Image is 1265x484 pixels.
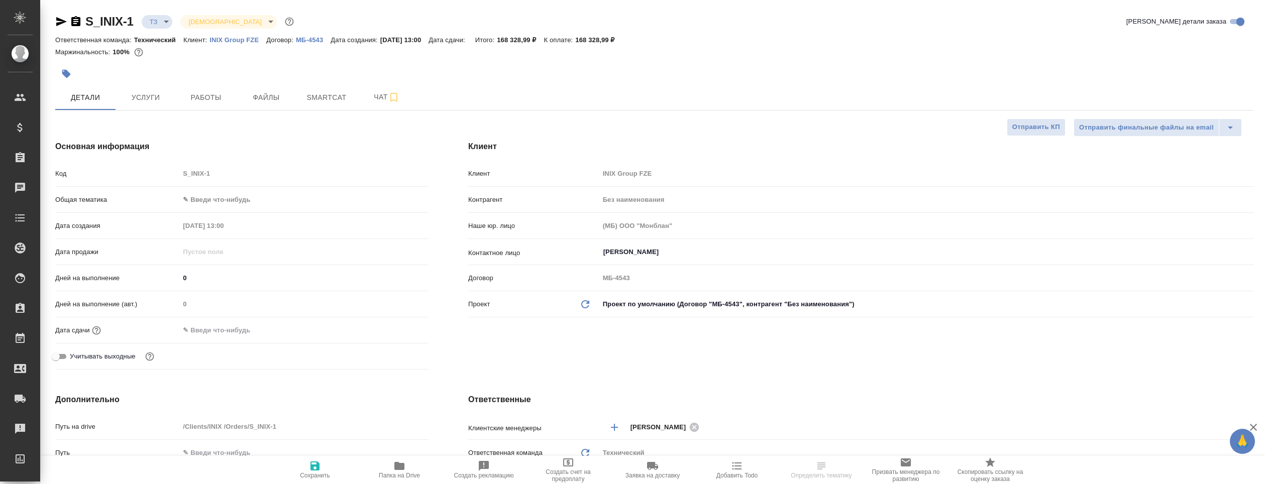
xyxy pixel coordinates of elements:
span: Файлы [242,91,290,104]
button: Отправить КП [1007,118,1066,136]
button: [DEMOGRAPHIC_DATA] [185,18,264,26]
span: Работы [182,91,230,104]
span: Скопировать ссылку на оценку заказа [954,468,1026,482]
p: Договор [468,273,599,283]
p: Контрагент [468,195,599,205]
p: Договор: [266,36,296,44]
p: Клиент [468,169,599,179]
p: Контактное лицо [468,248,599,258]
p: Путь на drive [55,422,179,432]
button: Заявка на доставку [610,456,695,484]
div: [PERSON_NAME] [630,421,703,433]
svg: Подписаться [388,91,400,103]
span: Папка на Drive [379,472,420,479]
button: Отправить финальные файлы на email [1074,118,1219,137]
h4: Ответственные [468,394,1254,406]
a: S_INIX-1 [85,15,134,28]
p: Путь [55,448,179,458]
div: Проект по умолчанию (Договор "МБ-4543", контрагент "Без наименования") [599,296,1254,313]
button: Добавить менеджера [602,415,626,439]
div: ТЗ [180,15,276,29]
p: Дата создания: [331,36,380,44]
p: Маржинальность: [55,48,113,56]
input: ✎ Введи что-нибудь [179,445,428,460]
button: Создать счет на предоплату [526,456,610,484]
span: Учитывать выходные [70,351,136,361]
span: Чат [363,91,411,103]
button: Определить тематику [779,456,864,484]
p: Клиентские менеджеры [468,423,599,433]
input: Пустое поле [179,245,267,259]
p: Дней на выполнение [55,273,179,283]
span: [PERSON_NAME] детали заказа [1126,17,1226,27]
p: Код [55,169,179,179]
span: Определить тематику [791,472,852,479]
button: Папка на Drive [357,456,442,484]
span: 🙏 [1234,431,1251,452]
p: Ответственная команда: [55,36,134,44]
input: Пустое поле [179,419,428,434]
button: Скопировать ссылку на оценку заказа [948,456,1032,484]
span: Призвать менеджера по развитию [870,468,942,482]
input: ✎ Введи что-нибудь [179,323,267,337]
h4: Дополнительно [55,394,428,406]
input: ✎ Введи что-нибудь [179,271,428,285]
span: Добавить Todo [716,472,758,479]
span: Отправить КП [1012,122,1060,133]
p: INIX Group FZE [209,36,266,44]
p: 100% [113,48,132,56]
button: Если добавить услуги и заполнить их объемом, то дата рассчитается автоматически [90,324,103,337]
input: Пустое поле [599,218,1254,233]
input: Пустое поле [179,297,428,311]
button: Добавить тэг [55,63,77,85]
button: 🙏 [1230,429,1255,454]
p: 168 328,99 ₽ [497,36,544,44]
p: Дата сдачи: [429,36,467,44]
input: Пустое поле [599,192,1254,207]
p: Наше юр. лицо [468,221,599,231]
button: Призвать менеджера по развитию [864,456,948,484]
p: Дата продажи [55,247,179,257]
span: Отправить финальные файлы на email [1079,122,1214,134]
input: Пустое поле [179,218,267,233]
button: Выбери, если сб и вс нужно считать рабочими днями для выполнения заказа. [143,350,156,363]
h4: Клиент [468,141,1254,153]
span: Сохранить [300,472,330,479]
button: Добавить Todo [695,456,779,484]
button: 0.00 RUB; [132,46,145,59]
p: Общая тематика [55,195,179,205]
p: МБ-4543 [296,36,331,44]
div: Технический [599,444,1254,461]
button: Скопировать ссылку для ЯМессенджера [55,16,67,28]
a: INIX Group FZE [209,35,266,44]
p: Ответственная команда [468,448,543,458]
button: Создать рекламацию [442,456,526,484]
span: Услуги [122,91,170,104]
button: ТЗ [147,18,161,26]
span: [PERSON_NAME] [630,422,692,432]
input: Пустое поле [179,166,428,181]
span: Детали [61,91,110,104]
a: МБ-4543 [296,35,331,44]
span: Создать счет на предоплату [532,468,604,482]
input: Пустое поле [599,166,1254,181]
button: Скопировать ссылку [70,16,82,28]
button: Open [1248,251,1250,253]
p: [DATE] 13:00 [380,36,429,44]
span: Smartcat [302,91,351,104]
p: Дата сдачи [55,325,90,335]
span: Создать рекламацию [454,472,514,479]
div: ✎ Введи что-нибудь [179,191,428,208]
div: split button [1074,118,1242,137]
p: К оплате: [544,36,576,44]
div: ✎ Введи что-нибудь [183,195,416,205]
span: Заявка на доставку [625,472,680,479]
h4: Основная информация [55,141,428,153]
p: Проект [468,299,490,309]
button: Сохранить [273,456,357,484]
p: 168 328,99 ₽ [575,36,622,44]
div: ТЗ [142,15,173,29]
p: Клиент: [183,36,209,44]
p: Дней на выполнение (авт.) [55,299,179,309]
p: Технический [134,36,183,44]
